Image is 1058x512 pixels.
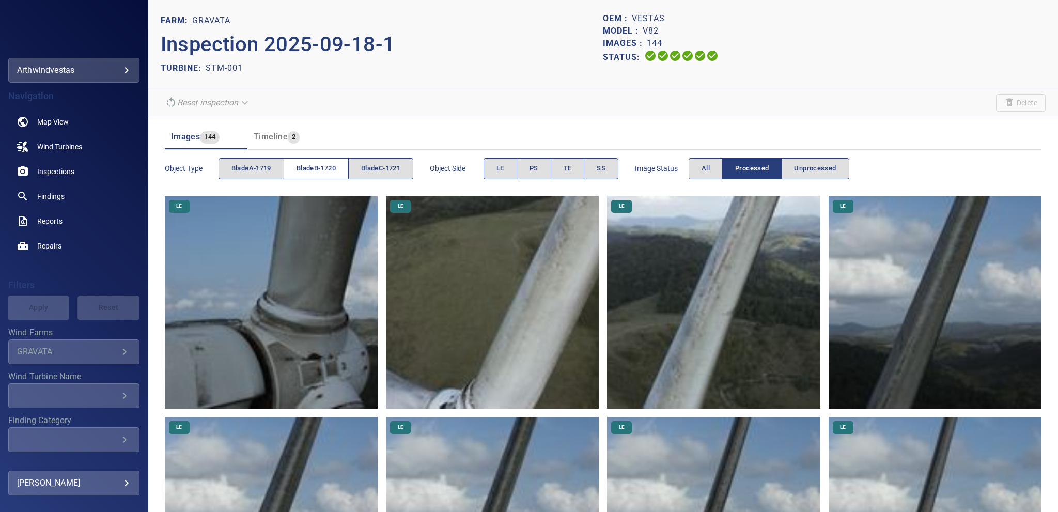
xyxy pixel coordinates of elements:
[669,50,681,62] svg: Selecting 100%
[284,158,349,179] button: bladeB-1720
[8,209,139,234] a: reports noActive
[361,163,400,175] span: bladeC-1721
[644,50,657,62] svg: Uploading 100%
[834,203,852,210] span: LE
[206,62,243,74] p: STM-001
[603,25,643,37] p: Model :
[171,132,200,142] span: Images
[161,14,192,27] p: FARM:
[647,37,662,50] p: 144
[8,58,139,83] div: arthwindvestas
[657,50,669,62] svg: Data Formatted 100%
[517,158,551,179] button: PS
[17,475,131,491] div: [PERSON_NAME]
[722,158,782,179] button: Processed
[37,216,63,226] span: Reports
[603,37,647,50] p: Images :
[37,191,65,201] span: Findings
[8,91,139,101] h4: Navigation
[834,424,852,431] span: LE
[165,163,219,174] span: Object type
[635,163,689,174] span: Image Status
[996,94,1046,112] span: Unable to delete the inspection due to your user permissions
[17,62,131,79] div: arthwindvestas
[530,163,538,175] span: PS
[484,158,517,179] button: LE
[681,50,694,62] svg: ML Processing 100%
[200,131,220,143] span: 144
[632,12,665,25] p: Vestas
[689,158,849,179] div: imageStatus
[8,110,139,134] a: map noActive
[613,203,631,210] span: LE
[161,62,206,74] p: TURBINE:
[8,234,139,258] a: repairs noActive
[8,134,139,159] a: windturbines noActive
[8,383,139,408] div: Wind Turbine Name
[170,424,188,431] span: LE
[219,158,413,179] div: objectType
[254,132,288,142] span: Timeline
[170,203,188,210] span: LE
[392,424,410,431] span: LE
[8,373,139,381] label: Wind Turbine Name
[496,163,504,175] span: LE
[8,329,139,337] label: Wind Farms
[37,117,69,127] span: Map View
[8,280,139,290] h4: Filters
[584,158,618,179] button: SS
[161,94,255,112] div: Unable to reset the inspection due to your user permissions
[8,416,139,425] label: Finding Category
[288,131,300,143] span: 2
[177,98,238,107] em: Reset inspection
[564,163,572,175] span: TE
[392,203,410,210] span: LE
[348,158,413,179] button: bladeC-1721
[37,166,74,177] span: Inspections
[735,163,769,175] span: Processed
[689,158,723,179] button: All
[17,347,118,356] div: GRAVATA
[430,163,484,174] span: Object Side
[643,25,659,37] p: V82
[161,29,603,60] p: Inspection 2025-09-18-1
[706,50,719,62] svg: Classification 100%
[603,50,644,65] p: Status:
[37,142,82,152] span: Wind Turbines
[794,163,836,175] span: Unprocessed
[781,158,849,179] button: Unprocessed
[219,158,284,179] button: bladeA-1719
[161,94,255,112] div: Reset inspection
[603,12,632,25] p: OEM :
[8,339,139,364] div: Wind Farms
[551,158,585,179] button: TE
[231,163,271,175] span: bladeA-1719
[702,163,710,175] span: All
[37,241,61,251] span: Repairs
[8,159,139,184] a: inspections noActive
[597,163,605,175] span: SS
[484,158,618,179] div: objectSide
[694,50,706,62] svg: Matching 100%
[8,427,139,452] div: Finding Category
[8,184,139,209] a: findings noActive
[297,163,336,175] span: bladeB-1720
[192,14,230,27] p: GRAVATA
[613,424,631,431] span: LE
